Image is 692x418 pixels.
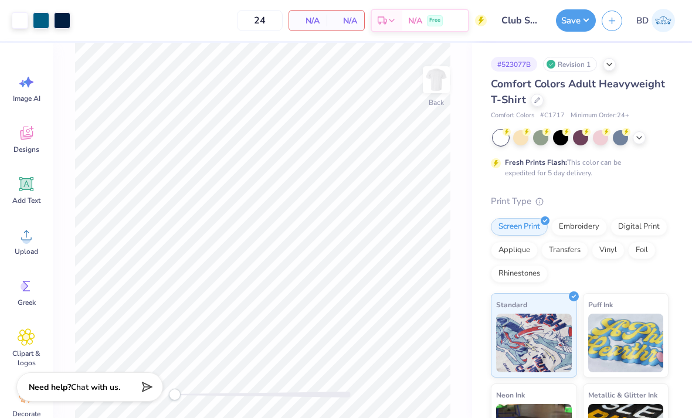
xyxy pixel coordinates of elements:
span: Standard [496,298,527,311]
img: Standard [496,314,572,372]
input: Untitled Design [493,9,550,32]
div: Foil [628,242,656,259]
strong: Fresh Prints Flash: [505,158,567,167]
div: Revision 1 [543,57,597,72]
span: N/A [408,15,422,27]
span: Clipart & logos [7,349,46,368]
div: Accessibility label [169,389,181,400]
strong: Need help? [29,382,71,393]
div: Vinyl [592,242,625,259]
div: Back [429,97,444,108]
span: Neon Ink [496,389,525,401]
span: Minimum Order: 24 + [571,111,629,121]
div: Embroidery [551,218,607,236]
img: Back [425,68,448,91]
span: Puff Ink [588,298,613,311]
a: BD [631,9,680,32]
span: Upload [15,247,38,256]
div: Applique [491,242,538,259]
img: Puff Ink [588,314,664,372]
span: Comfort Colors [491,111,534,121]
span: Metallic & Glitter Ink [588,389,657,401]
div: Print Type [491,195,669,208]
div: This color can be expedited for 5 day delivery. [505,157,649,178]
div: Transfers [541,242,588,259]
div: Rhinestones [491,265,548,283]
div: Digital Print [610,218,667,236]
span: Image AI [13,94,40,103]
span: Designs [13,145,39,154]
span: Comfort Colors Adult Heavyweight T-Shirt [491,77,665,107]
span: Add Text [12,196,40,205]
span: Chat with us. [71,382,120,393]
div: # 523077B [491,57,537,72]
span: N/A [296,15,320,27]
input: – – [237,10,283,31]
span: Free [429,16,440,25]
span: BD [636,14,649,28]
button: Save [556,9,596,32]
span: N/A [334,15,357,27]
span: # C1717 [540,111,565,121]
div: Screen Print [491,218,548,236]
span: Greek [18,298,36,307]
img: Bella Dimaculangan [652,9,675,32]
